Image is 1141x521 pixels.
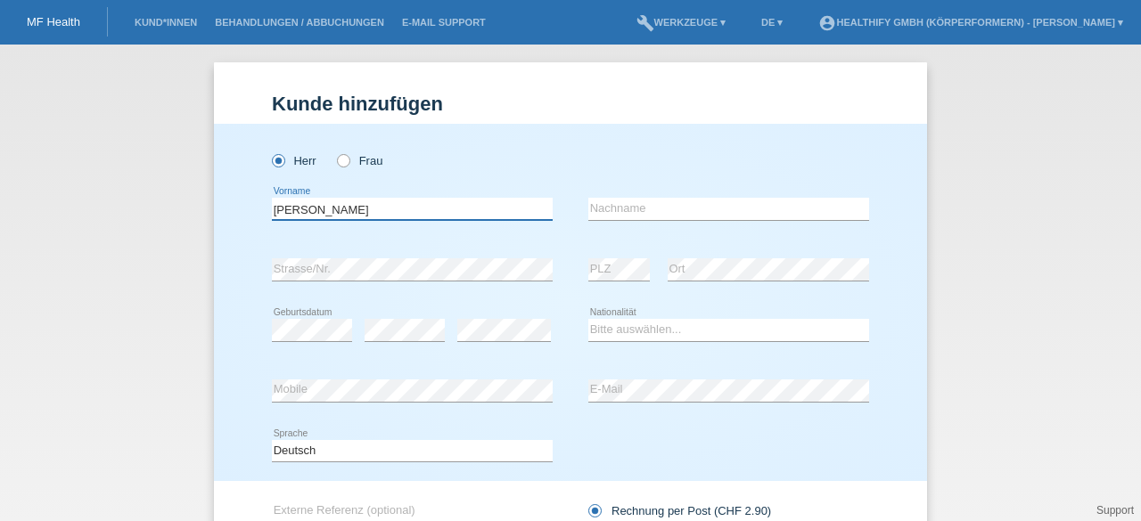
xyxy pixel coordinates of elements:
a: Kund*innen [126,17,206,28]
a: MF Health [27,15,80,28]
h1: Kunde hinzufügen [272,93,869,115]
label: Frau [337,154,382,167]
a: E-Mail Support [393,17,495,28]
i: build [636,14,654,32]
label: Herr [272,154,316,167]
input: Frau [337,154,349,166]
a: buildWerkzeuge ▾ [628,17,735,28]
a: account_circleHealthify GmbH (Körperformern) - [PERSON_NAME] ▾ [809,17,1132,28]
i: account_circle [818,14,836,32]
a: Support [1096,504,1134,517]
a: Behandlungen / Abbuchungen [206,17,393,28]
input: Herr [272,154,283,166]
label: Rechnung per Post (CHF 2.90) [588,504,771,517]
a: DE ▾ [752,17,792,28]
